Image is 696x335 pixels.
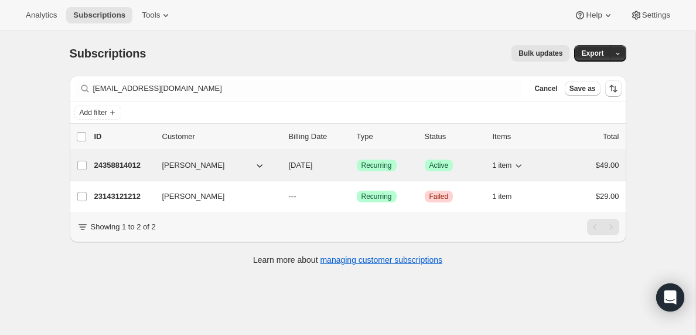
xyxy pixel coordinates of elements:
p: Learn more about [253,254,442,266]
button: 1 item [493,157,525,174]
div: Items [493,131,551,143]
div: Open Intercom Messenger [656,283,684,312]
span: 1 item [493,161,512,170]
p: Showing 1 to 2 of 2 [91,221,156,233]
button: 1 item [493,188,525,205]
span: Add filter [80,108,107,117]
p: Status [425,131,483,143]
span: --- [289,192,296,201]
span: Recurring [361,161,392,170]
span: $49.00 [596,161,619,170]
button: Sort the results [605,80,622,97]
p: ID [94,131,153,143]
button: [PERSON_NAME] [155,156,272,175]
span: [PERSON_NAME] [162,191,225,202]
button: [PERSON_NAME] [155,187,272,206]
span: Bulk updates [518,49,562,58]
p: Customer [162,131,279,143]
span: Analytics [26,11,57,20]
div: 24358814012[PERSON_NAME][DATE]SuccessRecurringSuccessActive1 item$49.00 [94,157,619,174]
input: Filter subscribers [93,80,523,97]
span: Settings [642,11,670,20]
span: Save as [569,84,596,93]
p: Total [603,131,619,143]
span: Cancel [534,84,557,93]
div: Type [357,131,415,143]
span: [DATE] [289,161,313,170]
span: Help [586,11,602,20]
button: Save as [565,82,601,96]
span: 1 item [493,192,512,201]
button: Help [567,7,620,23]
span: [PERSON_NAME] [162,160,225,171]
span: Subscriptions [73,11,125,20]
p: 23143121212 [94,191,153,202]
button: Bulk updates [511,45,569,62]
button: Settings [623,7,677,23]
span: Recurring [361,192,392,201]
div: 23143121212[PERSON_NAME]---SuccessRecurringCriticalFailed1 item$29.00 [94,188,619,205]
nav: Pagination [587,219,619,235]
span: $29.00 [596,192,619,201]
button: Subscriptions [66,7,132,23]
span: Tools [142,11,160,20]
button: Analytics [19,7,64,23]
span: Subscriptions [70,47,146,60]
button: Cancel [530,82,562,96]
p: Billing Date [289,131,347,143]
button: Tools [135,7,179,23]
button: Add filter [74,106,121,120]
a: managing customer subscriptions [320,255,442,265]
span: Export [581,49,603,58]
p: 24358814012 [94,160,153,171]
span: Failed [429,192,449,201]
span: Active [429,161,449,170]
div: IDCustomerBilling DateTypeStatusItemsTotal [94,131,619,143]
button: Export [574,45,610,62]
